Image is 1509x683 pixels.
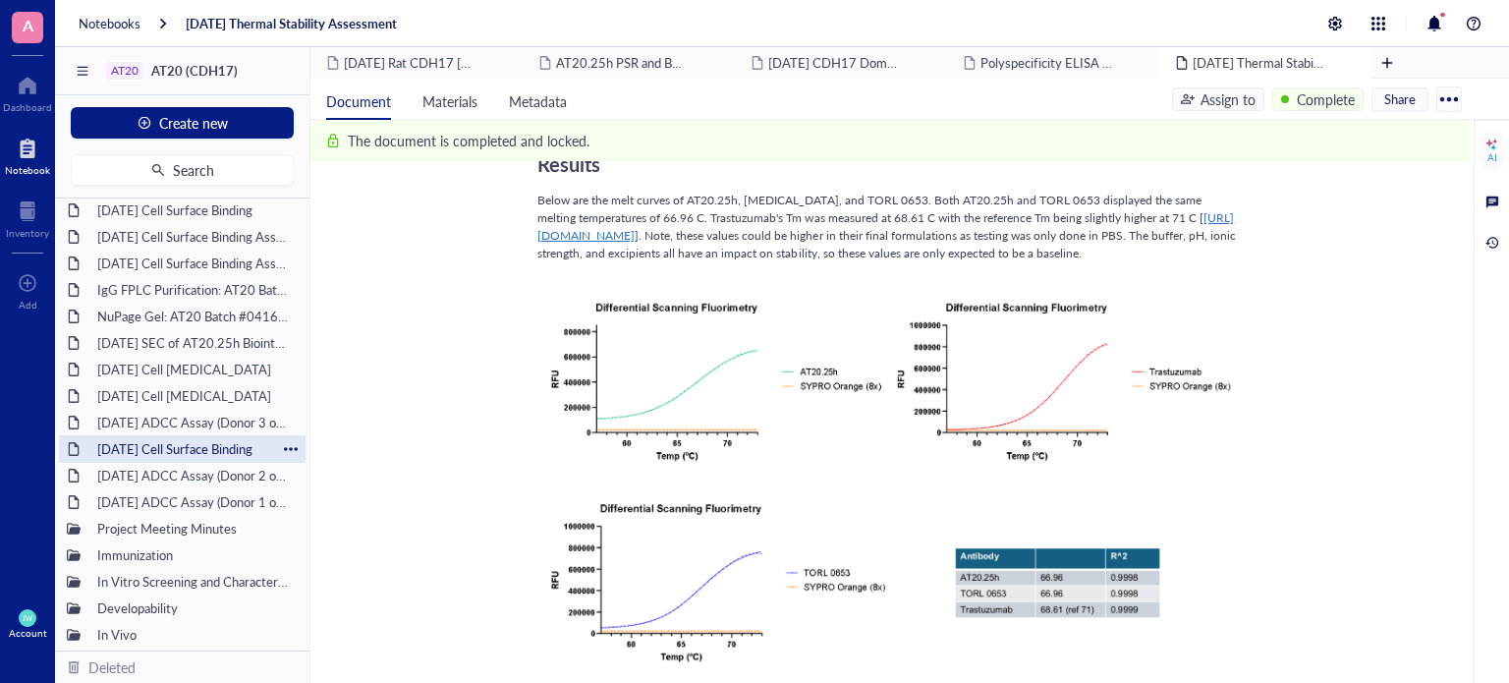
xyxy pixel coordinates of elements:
span: A [23,13,33,37]
div: Add [19,299,37,311]
div: Project Meeting Minutes [88,515,298,542]
a: Notebook [5,133,50,176]
button: Share [1371,87,1428,111]
div: In Vitro Screening and Characterization [88,568,298,596]
div: Notebook [5,164,50,176]
div: AT20 [111,64,139,78]
span: Results [537,150,600,178]
a: Inventory [6,196,49,239]
button: Create new [71,107,294,139]
div: Dashboard [3,101,52,113]
div: In Vivo [88,621,298,649]
div: Immunization [88,541,298,569]
div: Inventory [6,227,49,239]
span: Share [1384,90,1416,108]
span: Below are the melt curves of AT20.25h, [MEDICAL_DATA], and TORL 0653. Both AT20.25h and TORL 0653... [537,192,1204,226]
div: Deleted [88,656,136,678]
span: ]. Note, these values could be higher in their final formulations as testing was only done in PBS... [537,227,1239,261]
div: Complete [1297,88,1355,110]
div: [DATE] Cell Surface Binding Assay [88,250,298,277]
div: [DATE] ADCC Assay (Donor 3 out of 3) [88,409,298,436]
span: Create new [159,115,228,131]
span: Search [173,162,214,178]
a: [DATE] Thermal Stability Assessment [186,15,397,32]
div: Assign to [1201,88,1256,110]
div: [DATE] Cell Surface Binding Assay [88,223,298,251]
div: [DATE] ADCC Assay (Donor 1 out of 3) [88,488,298,516]
span: Metadata [509,91,567,111]
span: [URL][DOMAIN_NAME] [537,209,1234,244]
span: JW [23,614,31,622]
div: The document is completed and locked. [348,130,589,151]
div: [DATE] ADCC Assay (Donor 2 out of 3) [88,462,298,489]
div: Account [9,627,47,639]
div: [DATE] Cell Surface Binding [88,197,298,224]
div: AI [1487,151,1497,163]
a: Dashboard [3,70,52,113]
div: NuPage Gel: AT20 Batch #04162025, #051525, #060325 [88,303,298,330]
div: IgG FPLC Purification: AT20 Batch #060325 [88,276,298,304]
button: Search [71,154,294,186]
div: Developability [88,595,298,622]
a: Notebooks [79,15,140,32]
div: [DATE] SEC of AT20.25h Biointron [88,329,298,357]
span: Materials [422,91,477,111]
img: genemod-experiment-image [537,282,1237,665]
div: [DATE] Cell [MEDICAL_DATA] [88,356,298,383]
span: AT20 (CDH17) [151,61,238,80]
div: [DATE] Cell [MEDICAL_DATA] [88,382,298,410]
div: [DATE] Cell Surface Binding [88,435,276,463]
span: Document [326,91,391,111]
